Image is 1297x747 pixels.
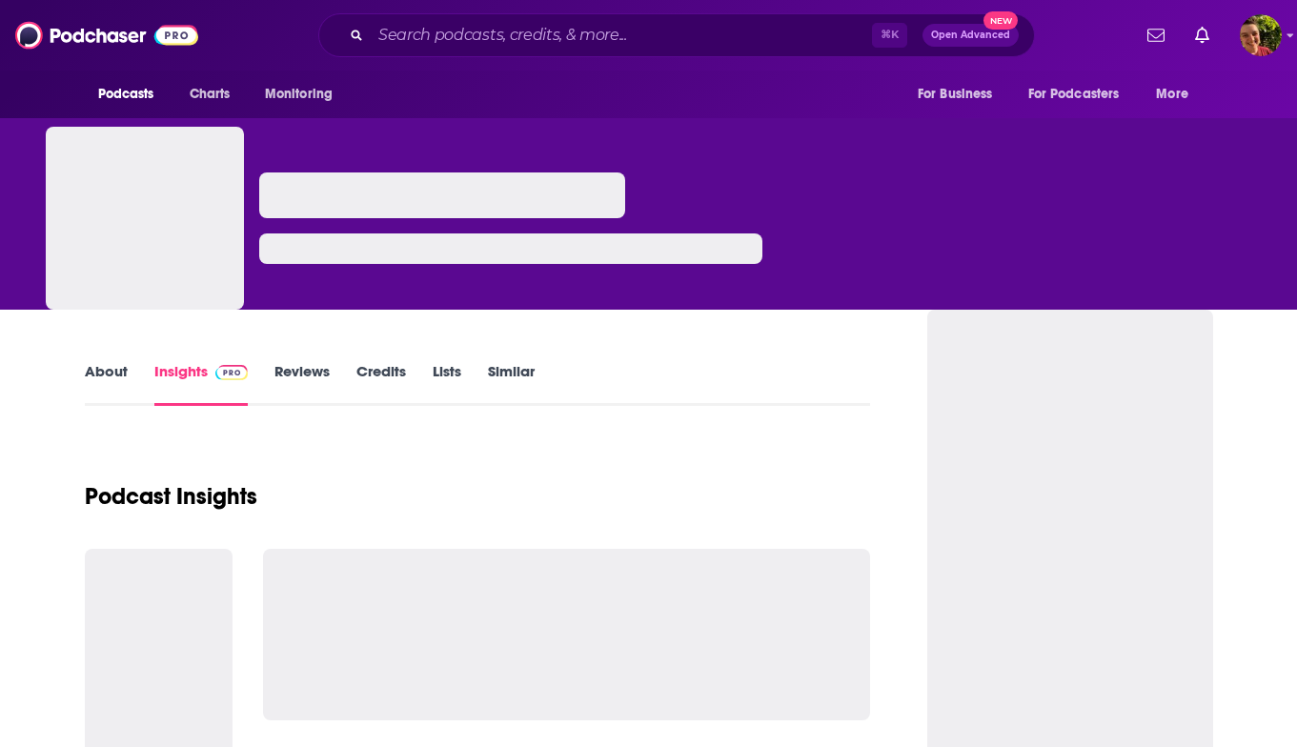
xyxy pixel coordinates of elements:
[85,482,257,511] h1: Podcast Insights
[265,81,333,108] span: Monitoring
[931,30,1010,40] span: Open Advanced
[488,362,535,406] a: Similar
[318,13,1035,57] div: Search podcasts, credits, & more...
[922,24,1019,47] button: Open AdvancedNew
[1240,14,1282,56] img: User Profile
[904,76,1017,112] button: open menu
[85,362,128,406] a: About
[371,20,872,50] input: Search podcasts, credits, & more...
[252,76,357,112] button: open menu
[215,365,249,380] img: Podchaser Pro
[1016,76,1147,112] button: open menu
[356,362,406,406] a: Credits
[15,17,198,53] img: Podchaser - Follow, Share and Rate Podcasts
[274,362,330,406] a: Reviews
[154,362,249,406] a: InsightsPodchaser Pro
[1240,14,1282,56] span: Logged in as Marz
[1240,14,1282,56] button: Show profile menu
[177,76,242,112] a: Charts
[85,76,179,112] button: open menu
[1028,81,1120,108] span: For Podcasters
[433,362,461,406] a: Lists
[98,81,154,108] span: Podcasts
[1156,81,1188,108] span: More
[872,23,907,48] span: ⌘ K
[983,11,1018,30] span: New
[1140,19,1172,51] a: Show notifications dropdown
[190,81,231,108] span: Charts
[1187,19,1217,51] a: Show notifications dropdown
[918,81,993,108] span: For Business
[1143,76,1212,112] button: open menu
